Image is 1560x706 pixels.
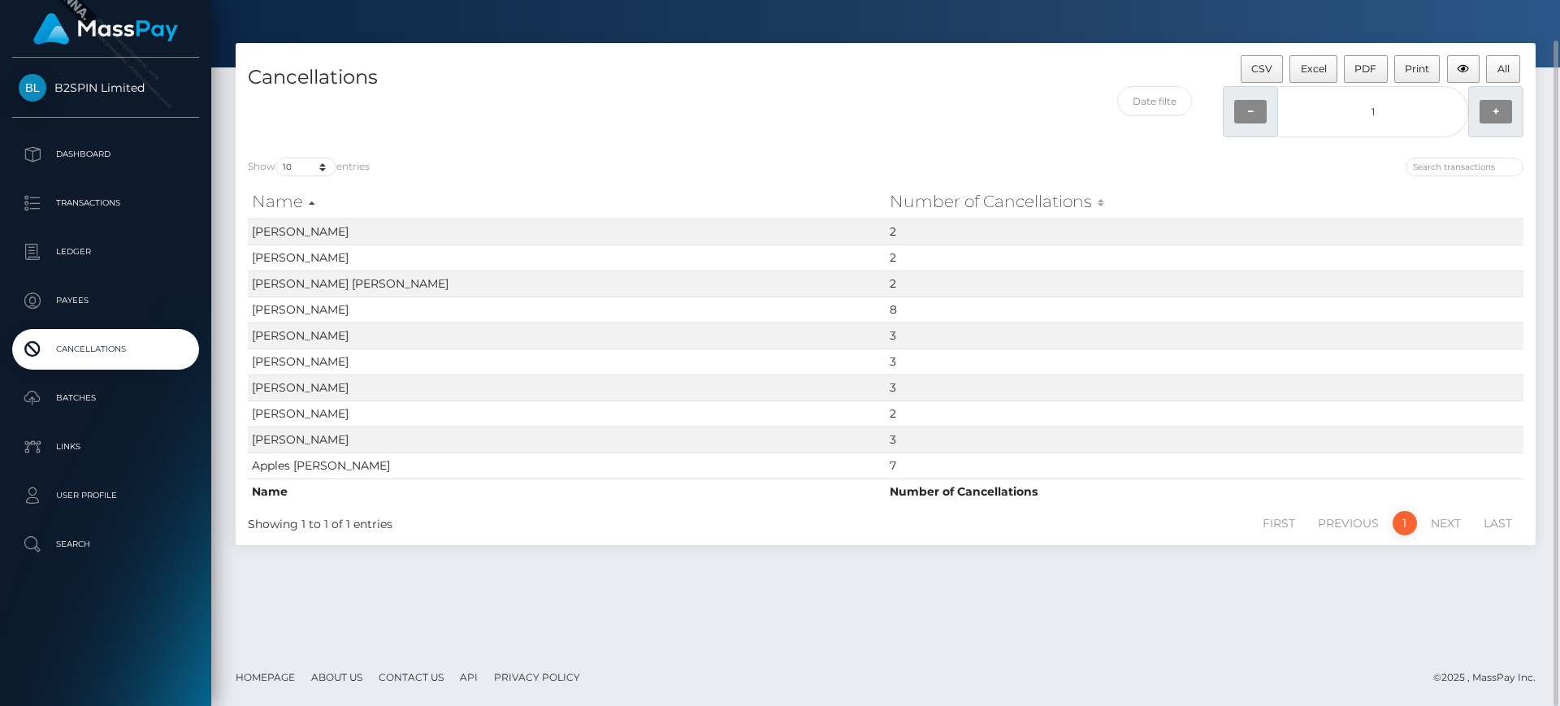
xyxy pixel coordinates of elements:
strong: + [1493,104,1499,119]
td: 8 [886,297,1523,323]
span: [PERSON_NAME] [252,380,349,395]
a: Homepage [229,665,301,690]
p: Ledger [19,240,193,264]
td: 7 [886,453,1523,479]
button: + [1480,100,1512,123]
span: [PERSON_NAME] [252,432,349,447]
p: Search [19,532,193,557]
img: B2SPIN Limited [19,74,46,102]
span: [PERSON_NAME] [252,328,349,343]
button: Column visibility [1447,55,1480,83]
p: Batches [19,386,193,410]
label: Show entries [248,158,370,176]
td: 3 [886,323,1523,349]
th: Number of Cancellations: activate to sort column ascending [886,185,1523,218]
input: Search transactions [1406,158,1523,176]
a: Links [12,427,199,467]
a: API [453,665,484,690]
p: User Profile [19,483,193,508]
span: [PERSON_NAME] [252,354,349,369]
p: Payees [19,288,193,313]
span: [PERSON_NAME] [PERSON_NAME] [252,276,448,291]
a: Batches [12,378,199,418]
button: Excel [1289,55,1337,83]
select: Showentries [275,158,336,176]
a: Privacy Policy [487,665,587,690]
span: [PERSON_NAME] [252,406,349,421]
th: Name: activate to sort column descending [248,185,886,218]
button: PDF [1344,55,1388,83]
th: Number of Cancellations [886,479,1523,505]
img: MassPay Logo [33,13,178,45]
a: User Profile [12,475,199,516]
td: 2 [886,271,1523,297]
a: 1 [1393,511,1417,535]
strong: − [1247,104,1254,119]
p: Transactions [19,191,193,215]
span: All [1497,63,1510,75]
a: Contact Us [372,665,450,690]
a: Cancellations [12,329,199,370]
p: Dashboard [19,142,193,167]
td: 2 [886,219,1523,245]
span: CSV [1251,63,1272,75]
p: Cancellations [19,337,193,362]
td: 3 [886,375,1523,401]
span: Excel [1301,63,1327,75]
button: All [1486,55,1520,83]
p: Links [19,435,193,459]
span: [PERSON_NAME] [252,224,349,239]
input: Date filter [1117,86,1193,116]
span: Apples [PERSON_NAME] [252,458,390,473]
button: − [1234,100,1267,123]
span: B2SPIN Limited [12,80,199,95]
a: Transactions [12,183,199,223]
button: Print [1394,55,1441,83]
td: 2 [886,401,1523,427]
span: [PERSON_NAME] [252,250,349,265]
button: CSV [1241,55,1284,83]
div: © 2025 , MassPay Inc. [1433,669,1548,687]
a: Payees [12,280,199,321]
span: PDF [1354,63,1376,75]
a: About Us [305,665,369,690]
span: Print [1405,63,1429,75]
a: Search [12,524,199,565]
span: [PERSON_NAME] [252,302,349,317]
a: Ledger [12,232,199,272]
td: 3 [886,427,1523,453]
td: 3 [886,349,1523,375]
h4: Cancellations [248,63,873,92]
td: 2 [886,245,1523,271]
th: Name [248,479,886,505]
div: Showing 1 to 1 of 1 entries [248,509,765,533]
a: Dashboard [12,134,199,175]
